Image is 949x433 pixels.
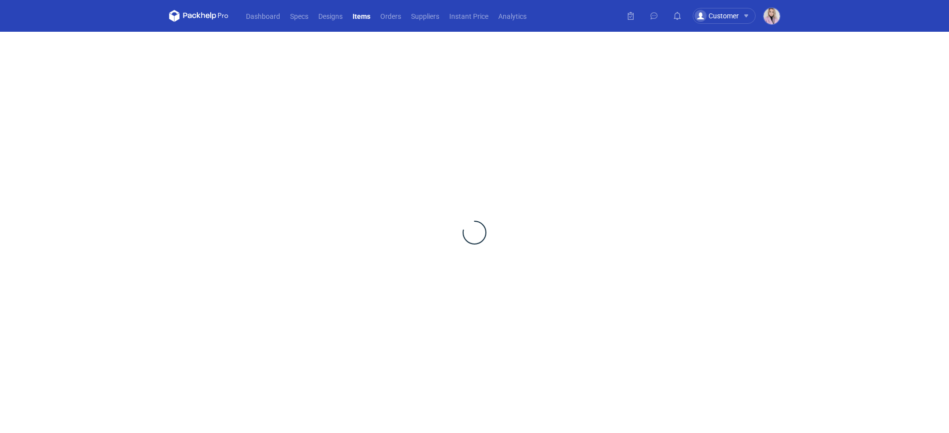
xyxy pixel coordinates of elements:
a: Orders [375,10,406,22]
a: Designs [313,10,348,22]
button: Customer [693,8,764,24]
a: Instant Price [444,10,493,22]
a: Suppliers [406,10,444,22]
a: Dashboard [241,10,285,22]
img: Klaudia Wiśniewska [764,8,780,24]
a: Specs [285,10,313,22]
a: Items [348,10,375,22]
svg: Packhelp Pro [169,10,229,22]
a: Analytics [493,10,532,22]
div: Customer [695,10,739,22]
